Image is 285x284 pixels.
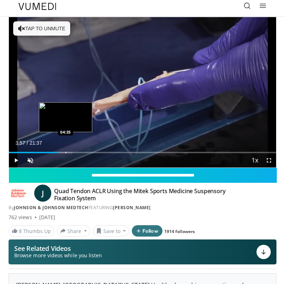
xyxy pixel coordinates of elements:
[9,187,28,199] img: Johnson & Johnson MedTech
[9,17,276,167] video-js: Video Player
[57,225,90,237] button: Share
[13,21,70,36] button: Tap to unmute
[9,152,276,153] div: Progress Bar
[248,153,262,167] button: Playback Rate
[9,153,23,167] button: Play
[93,225,129,237] button: Save to
[9,205,276,211] div: By FEATURING
[27,140,28,146] span: /
[14,205,88,211] a: Johnson & Johnson MedTech
[14,245,102,252] p: See Related Videos
[9,226,54,237] a: 8 Thumbs Up
[132,225,162,237] button: Follow
[30,140,42,146] span: 21:37
[39,214,55,221] div: [DATE]
[23,153,37,167] button: Unmute
[164,228,195,234] a: 1914 followers
[262,153,276,167] button: Fullscreen
[19,228,22,234] span: 8
[9,214,32,221] span: 762 views
[34,185,51,202] a: J
[9,239,276,264] button: See Related Videos Browse more videos while you listen
[15,140,25,146] span: 3:57
[113,205,151,211] a: [PERSON_NAME]
[39,102,92,132] img: image.jpeg
[19,3,56,10] img: VuMedi Logo
[14,252,102,259] span: Browse more videos while you listen
[54,187,244,202] h4: Quad Tendon ACLR Using the Mitek Sports Medicine Suspensory Fixation System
